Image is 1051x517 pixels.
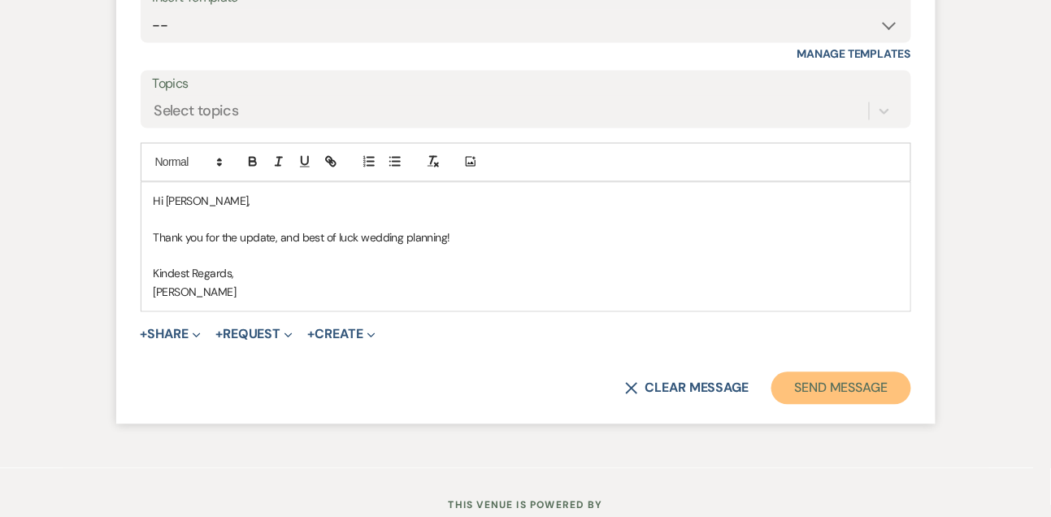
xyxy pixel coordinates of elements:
button: Send Message [771,372,910,405]
label: Topics [153,72,899,96]
div: Select topics [154,100,239,122]
p: [PERSON_NAME] [154,284,898,302]
p: Hi [PERSON_NAME], [154,193,898,211]
span: + [141,328,148,341]
button: Create [307,328,375,341]
span: + [215,328,223,341]
p: Kindest Regards, [154,265,898,283]
span: + [307,328,315,341]
button: Clear message [625,382,749,395]
p: Thank you for the update, and best of luck wedding planning! [154,229,898,247]
a: Manage Templates [797,46,911,61]
button: Request [215,328,293,341]
button: Share [141,328,202,341]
